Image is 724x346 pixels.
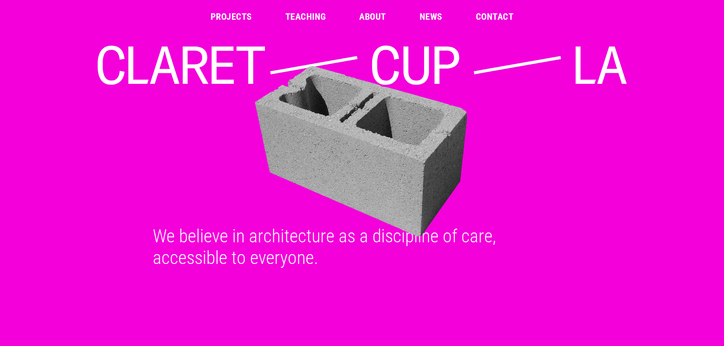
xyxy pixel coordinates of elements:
nav: Main Menu [211,12,513,21]
div: We believe in architecture as a discipline of care, accessible to everyone. [144,225,581,269]
a: Projects [211,12,252,21]
a: Teaching [285,12,326,21]
a: About [359,12,386,21]
a: News [420,12,442,21]
img: Cinder block [95,65,630,238]
a: Contact [476,12,513,21]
